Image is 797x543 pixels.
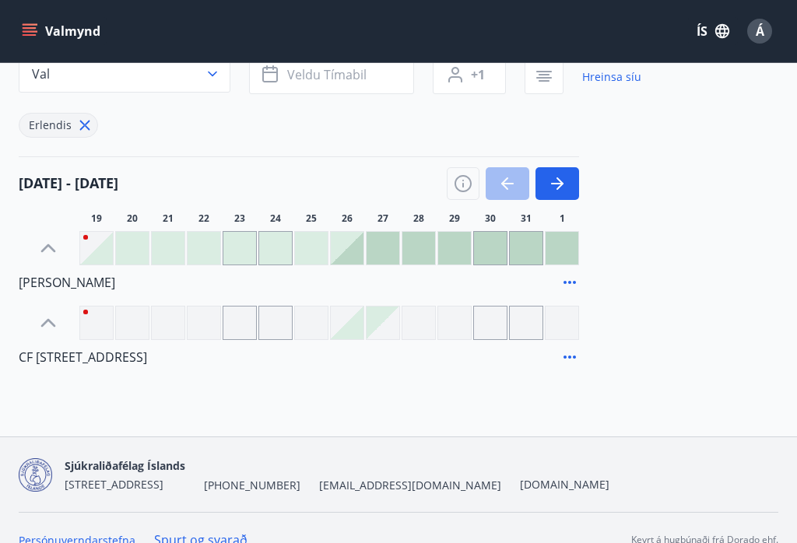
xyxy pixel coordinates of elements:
button: ÍS [688,17,738,45]
div: Erlendis [19,113,98,138]
span: 25 [306,212,317,225]
span: Val [32,65,50,82]
span: Á [756,23,764,40]
a: Hreinsa síu [582,60,641,94]
span: 20 [127,212,138,225]
button: Á [741,12,778,50]
span: 28 [413,212,424,225]
span: Sjúkraliðafélag Íslands [65,458,185,473]
button: Veldu tímabil [249,55,414,94]
span: 27 [377,212,388,225]
img: d7T4au2pYIU9thVz4WmmUT9xvMNnFvdnscGDOPEg.png [19,458,52,492]
span: 19 [91,212,102,225]
span: 29 [449,212,460,225]
span: 1 [560,212,565,225]
span: 30 [485,212,496,225]
button: menu [19,17,107,45]
span: [PERSON_NAME] [19,274,115,291]
button: Val [19,55,230,93]
span: Veldu tímabil [287,66,367,83]
span: 22 [198,212,209,225]
span: [EMAIL_ADDRESS][DOMAIN_NAME] [319,478,501,493]
span: 26 [342,212,353,225]
span: [STREET_ADDRESS] [65,477,163,492]
a: [DOMAIN_NAME] [520,477,609,492]
span: 31 [521,212,532,225]
span: 21 [163,212,174,225]
span: +1 [471,66,485,83]
span: Erlendis [29,117,72,132]
h4: [DATE] - [DATE] [19,173,118,193]
span: 24 [270,212,281,225]
span: [PHONE_NUMBER] [204,478,300,493]
span: 23 [234,212,245,225]
span: CF [STREET_ADDRESS] [19,349,147,366]
button: +1 [433,55,506,94]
